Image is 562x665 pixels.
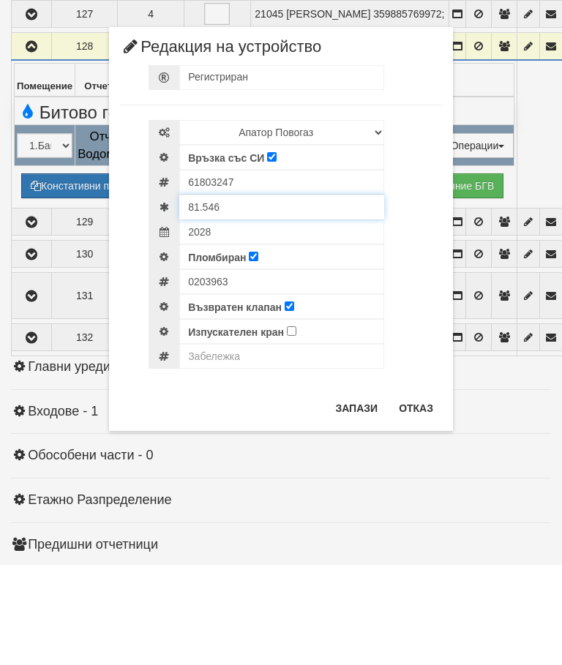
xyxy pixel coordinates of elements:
[326,497,386,520] button: Запази
[390,497,442,520] button: Отказ
[188,171,248,183] span: Регистриран
[188,400,282,415] label: Възвратен клапан
[179,444,384,469] input: Забележка
[188,350,246,365] label: Пломбиран
[179,295,384,320] input: Текущо показание
[188,425,284,440] label: Изпускателен кран
[188,251,264,266] label: Връзка със СИ
[285,402,294,411] input: Възвратен клапан
[287,427,296,436] input: Изпускателен кран
[120,138,321,165] span: Редакция на устройство
[179,320,384,345] input: Метрологична годност
[249,352,258,361] input: Пломбиран
[179,270,384,295] input: Сериен номер
[267,252,277,262] input: Връзка със СИ
[179,220,384,245] select: Марка и Модел
[179,369,384,394] input: Номер на Холендрова гайка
